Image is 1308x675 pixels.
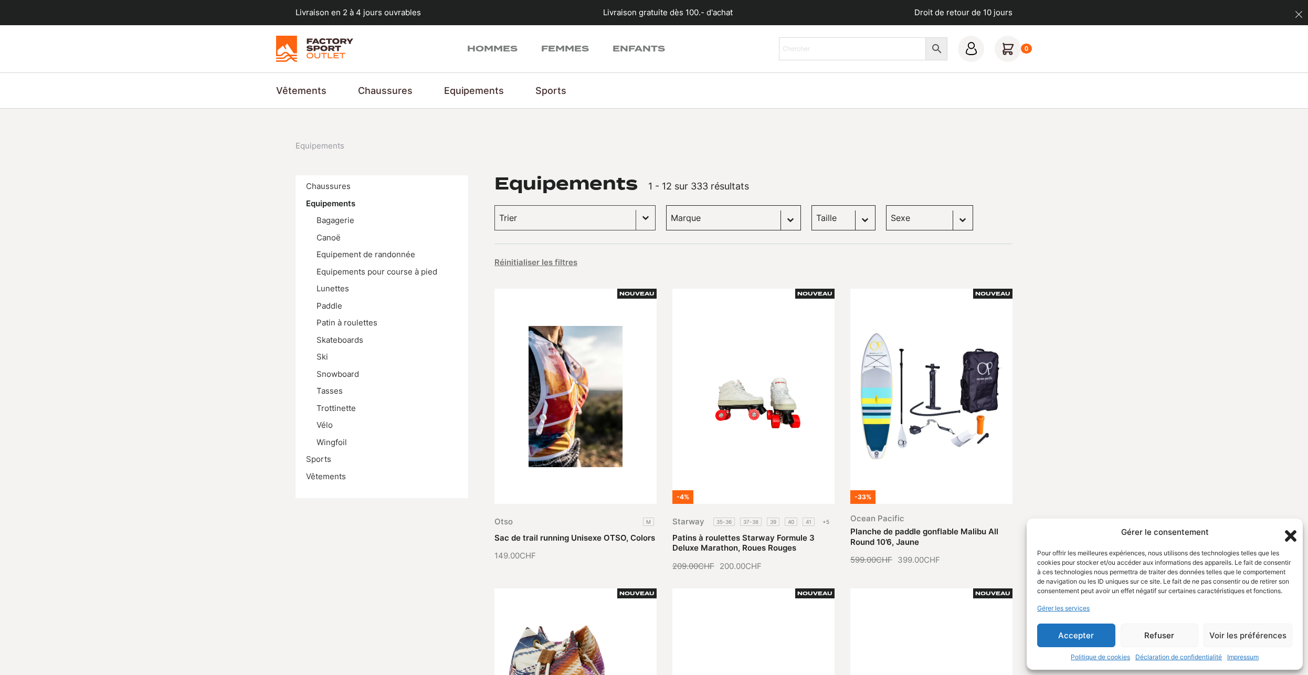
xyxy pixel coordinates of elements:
[1121,624,1199,647] button: Refuser
[306,198,355,208] a: Equipements
[467,43,518,55] a: Hommes
[306,454,331,464] a: Sports
[317,352,328,362] a: Ski
[317,215,354,225] a: Bagagerie
[317,386,343,396] a: Tasses
[1282,527,1292,537] div: Fermer la boîte de dialogue
[541,43,589,55] a: Femmes
[296,140,344,152] span: Equipements
[1037,549,1291,596] div: Pour offrir les meilleures expériences, nous utilisons des technologies telles que les cookies po...
[317,420,333,430] a: Vélo
[296,140,344,152] nav: breadcrumbs
[358,83,413,98] a: Chaussures
[1227,652,1259,662] a: Impressum
[276,36,353,62] img: Factory Sport Outlet
[636,206,655,230] button: Basculer la liste
[648,181,749,192] span: 1 - 12 sur 333 résultats
[1204,624,1292,647] button: Voir les préférences
[276,83,326,98] a: Vêtements
[914,7,1012,19] p: Droit de retour de 10 jours
[499,211,631,225] input: Trier
[494,257,577,268] button: Réinitialiser les filtres
[306,471,346,481] a: Vêtements
[1037,604,1090,613] a: Gérer les services
[306,181,351,191] a: Chaussures
[317,249,415,259] a: Equipement de randonnée
[494,175,638,192] h1: Equipements
[1121,526,1209,539] div: Gérer le consentement
[317,369,359,379] a: Snowboard
[296,7,421,19] p: Livraison en 2 à 4 jours ouvrables
[1037,624,1115,647] button: Accepter
[317,283,349,293] a: Lunettes
[444,83,504,98] a: Equipements
[603,7,733,19] p: Livraison gratuite dès 100.- d'achat
[317,301,342,311] a: Paddle
[317,318,377,328] a: Patin à roulettes
[317,437,347,447] a: Wingfoil
[1135,652,1222,662] a: Déclaration de confidentialité
[317,335,363,345] a: Skateboards
[317,267,437,277] a: Equipements pour course à pied
[1021,44,1032,54] div: 0
[317,233,341,242] a: Canoë
[317,403,356,413] a: Trottinette
[850,526,998,547] a: Planche de paddle gonflable Malibu All Round 10’6, Jaune
[535,83,566,98] a: Sports
[613,43,665,55] a: Enfants
[1290,5,1308,24] button: dismiss
[672,533,815,553] a: Patins à roulettes Starway Formule 3 Deluxe Marathon, Roues Rouges
[1071,652,1130,662] a: Politique de cookies
[494,533,655,543] a: Sac de trail running Unisexe OTSO, Colors
[779,37,926,60] input: Chercher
